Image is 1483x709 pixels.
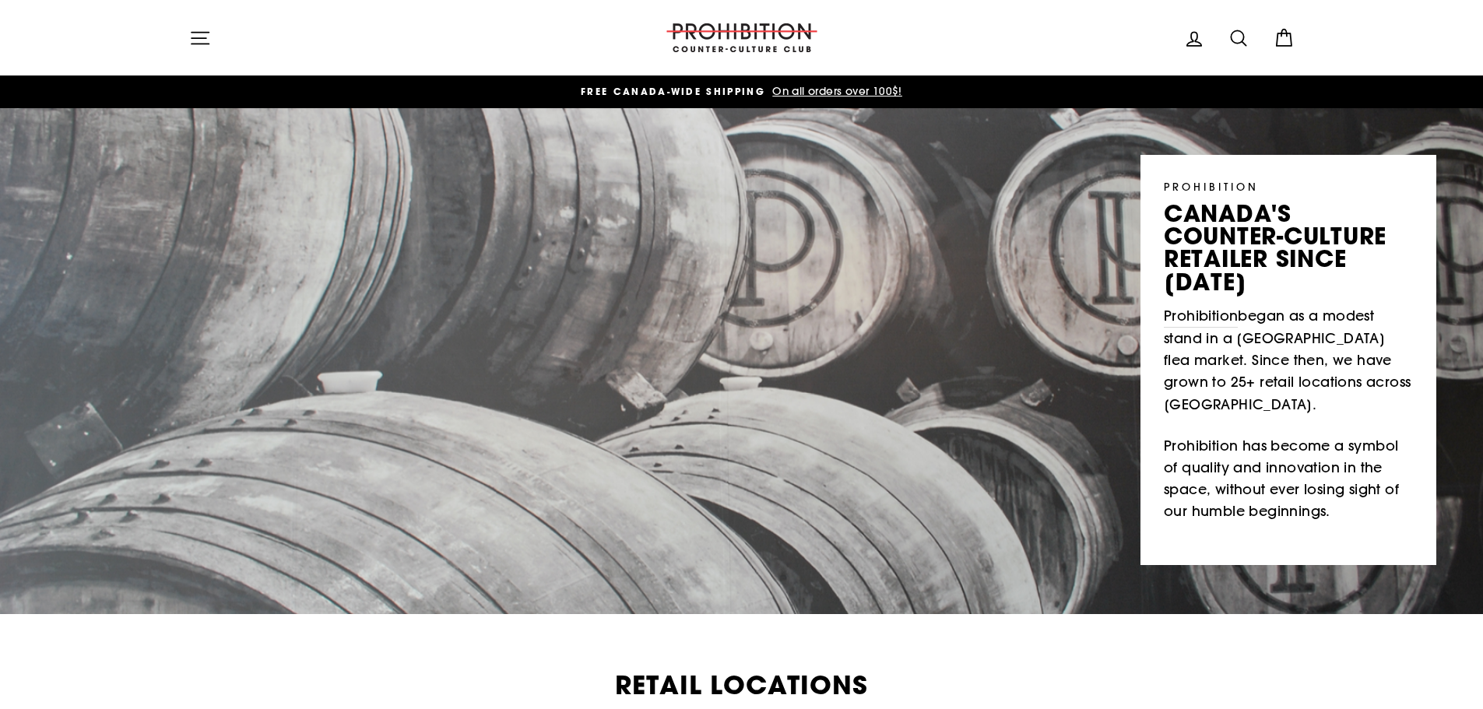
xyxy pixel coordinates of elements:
h2: Retail Locations [189,672,1295,698]
p: PROHIBITION [1164,178,1413,195]
p: Prohibition has become a symbol of quality and innovation in the space, without ever losing sight... [1164,435,1413,523]
p: began as a modest stand in a [GEOGRAPHIC_DATA] flea market. Since then, we have grown to 25+ reta... [1164,305,1413,416]
span: FREE CANADA-WIDE SHIPPING [581,85,765,98]
a: FREE CANADA-WIDE SHIPPING On all orders over 100$! [193,83,1291,100]
span: On all orders over 100$! [768,84,902,98]
img: PROHIBITION COUNTER-CULTURE CLUB [664,23,820,52]
p: canada's counter-culture retailer since [DATE] [1164,202,1413,293]
a: Prohibition [1164,305,1238,328]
